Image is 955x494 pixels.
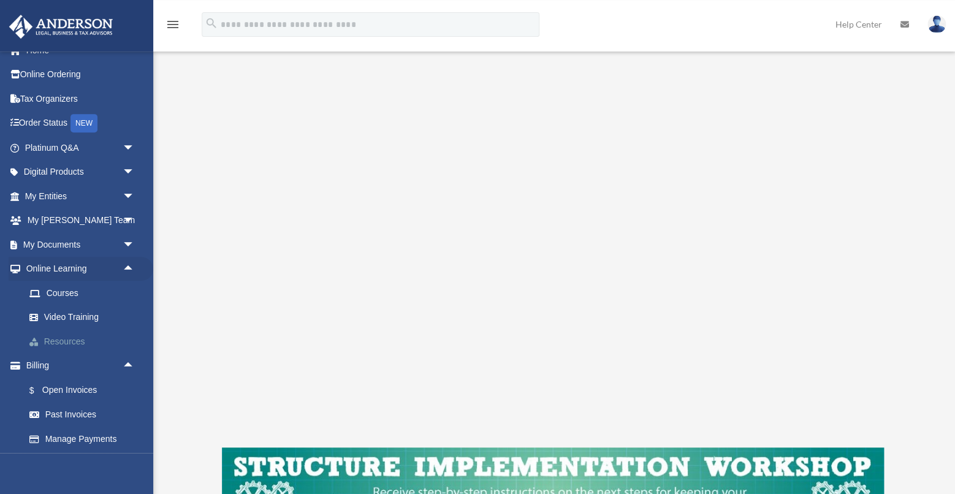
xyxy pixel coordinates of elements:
[123,184,147,209] span: arrow_drop_down
[166,21,180,32] a: menu
[166,17,180,32] i: menu
[222,57,884,430] iframe: LLC Binder Walkthrough
[123,160,147,185] span: arrow_drop_down
[36,383,42,398] span: $
[9,354,153,378] a: Billingarrow_drop_up
[123,208,147,234] span: arrow_drop_down
[9,135,153,160] a: Platinum Q&Aarrow_drop_down
[17,403,153,427] a: Past Invoices
[123,135,147,161] span: arrow_drop_down
[123,232,147,257] span: arrow_drop_down
[9,86,153,111] a: Tax Organizers
[9,160,153,184] a: Digital Productsarrow_drop_down
[17,305,153,330] a: Video Training
[17,329,153,354] a: Resources
[123,354,147,379] span: arrow_drop_up
[9,208,153,233] a: My [PERSON_NAME] Teamarrow_drop_down
[9,451,153,476] a: Events Calendar
[6,15,116,39] img: Anderson Advisors Platinum Portal
[9,184,153,208] a: My Entitiesarrow_drop_down
[9,257,153,281] a: Online Learningarrow_drop_up
[927,15,946,33] img: User Pic
[123,257,147,282] span: arrow_drop_up
[17,427,153,451] a: Manage Payments
[205,17,218,30] i: search
[9,232,153,257] a: My Documentsarrow_drop_down
[9,111,153,136] a: Order StatusNEW
[70,114,97,132] div: NEW
[17,378,153,403] a: $Open Invoices
[9,63,153,87] a: Online Ordering
[17,281,153,305] a: Courses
